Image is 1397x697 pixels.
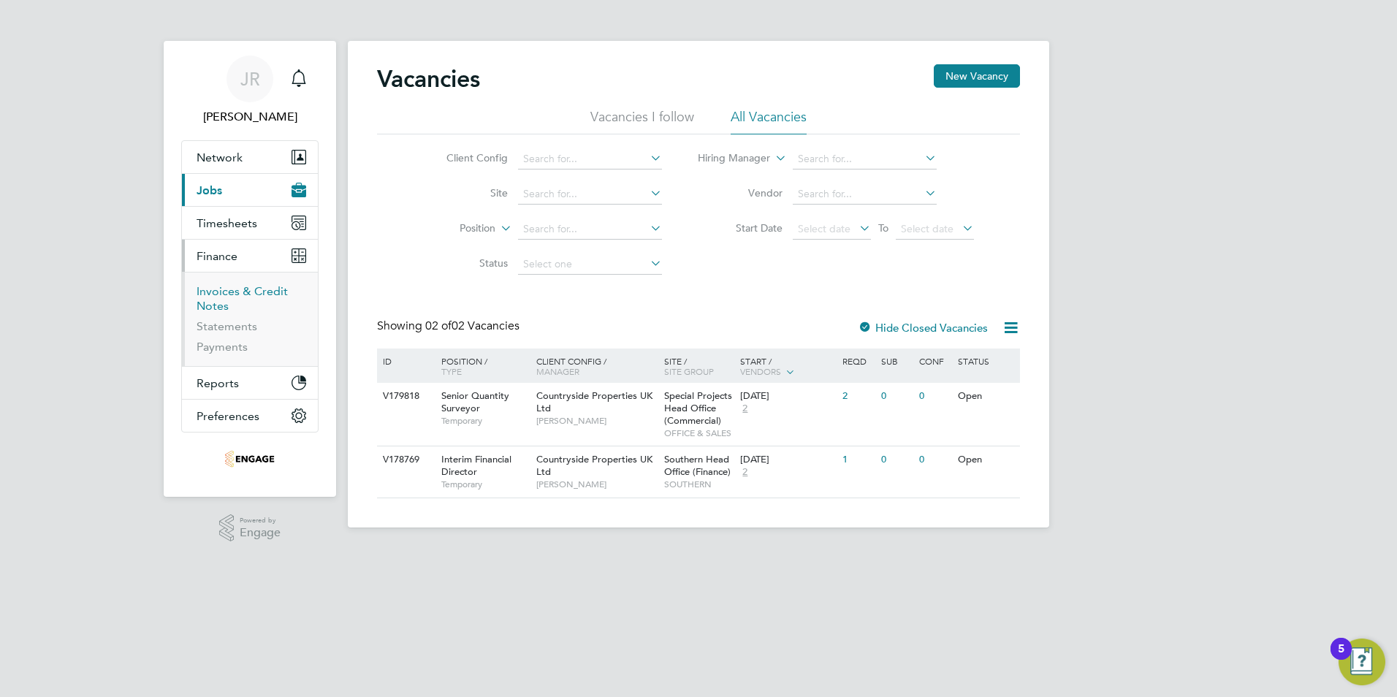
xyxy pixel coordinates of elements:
[536,453,652,478] span: Countryside Properties UK Ltd
[698,221,783,235] label: Start Date
[182,272,318,366] div: Finance
[916,446,953,473] div: 0
[441,415,529,427] span: Temporary
[536,389,652,414] span: Countryside Properties UK Ltd
[197,376,239,390] span: Reports
[518,254,662,275] input: Select one
[740,365,781,377] span: Vendors
[430,348,533,384] div: Position /
[664,427,734,439] span: OFFICE & SALES
[518,184,662,205] input: Search for...
[740,390,835,403] div: [DATE]
[664,479,734,490] span: SOUTHERN
[518,219,662,240] input: Search for...
[954,446,1018,473] div: Open
[934,64,1020,88] button: New Vacancy
[1338,649,1344,668] div: 5
[793,184,937,205] input: Search for...
[182,174,318,206] button: Jobs
[197,216,257,230] span: Timesheets
[182,141,318,173] button: Network
[377,319,522,334] div: Showing
[839,446,877,473] div: 1
[698,186,783,199] label: Vendor
[197,249,237,263] span: Finance
[377,64,480,94] h2: Vacancies
[740,403,750,415] span: 2
[197,409,259,423] span: Preferences
[379,383,430,410] div: V179818
[181,56,319,126] a: JR[PERSON_NAME]
[536,415,657,427] span: [PERSON_NAME]
[441,365,462,377] span: Type
[197,340,248,354] a: Payments
[839,383,877,410] div: 2
[379,348,430,373] div: ID
[379,446,430,473] div: V178769
[916,348,953,373] div: Conf
[424,256,508,270] label: Status
[664,389,732,427] span: Special Projects Head Office (Commercial)
[424,186,508,199] label: Site
[740,466,750,479] span: 2
[878,348,916,373] div: Sub
[240,514,281,527] span: Powered by
[225,447,274,471] img: tglsearch-logo-retina.png
[916,383,953,410] div: 0
[793,149,937,170] input: Search for...
[798,222,850,235] span: Select date
[197,151,243,164] span: Network
[731,108,807,134] li: All Vacancies
[411,221,495,236] label: Position
[878,383,916,410] div: 0
[533,348,661,384] div: Client Config /
[441,453,511,478] span: Interim Financial Director
[954,383,1018,410] div: Open
[590,108,694,134] li: Vacancies I follow
[878,446,916,473] div: 0
[536,365,579,377] span: Manager
[182,207,318,239] button: Timesheets
[424,151,508,164] label: Client Config
[839,348,877,373] div: Reqd
[736,348,839,385] div: Start /
[182,367,318,399] button: Reports
[954,348,1018,373] div: Status
[441,389,509,414] span: Senior Quantity Surveyor
[181,447,319,471] a: Go to home page
[240,527,281,539] span: Engage
[219,514,281,542] a: Powered byEngage
[874,218,893,237] span: To
[182,240,318,272] button: Finance
[686,151,770,166] label: Hiring Manager
[425,319,519,333] span: 02 Vacancies
[240,69,260,88] span: JR
[1339,639,1385,685] button: Open Resource Center, 5 new notifications
[197,284,288,313] a: Invoices & Credit Notes
[182,400,318,432] button: Preferences
[664,365,714,377] span: Site Group
[858,321,988,335] label: Hide Closed Vacancies
[664,453,731,478] span: Southern Head Office (Finance)
[164,41,336,497] nav: Main navigation
[441,479,529,490] span: Temporary
[197,183,222,197] span: Jobs
[901,222,953,235] span: Select date
[661,348,737,384] div: Site /
[536,479,657,490] span: [PERSON_NAME]
[425,319,452,333] span: 02 of
[197,319,257,333] a: Statements
[518,149,662,170] input: Search for...
[740,454,835,466] div: [DATE]
[181,108,319,126] span: Joanna Rogers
